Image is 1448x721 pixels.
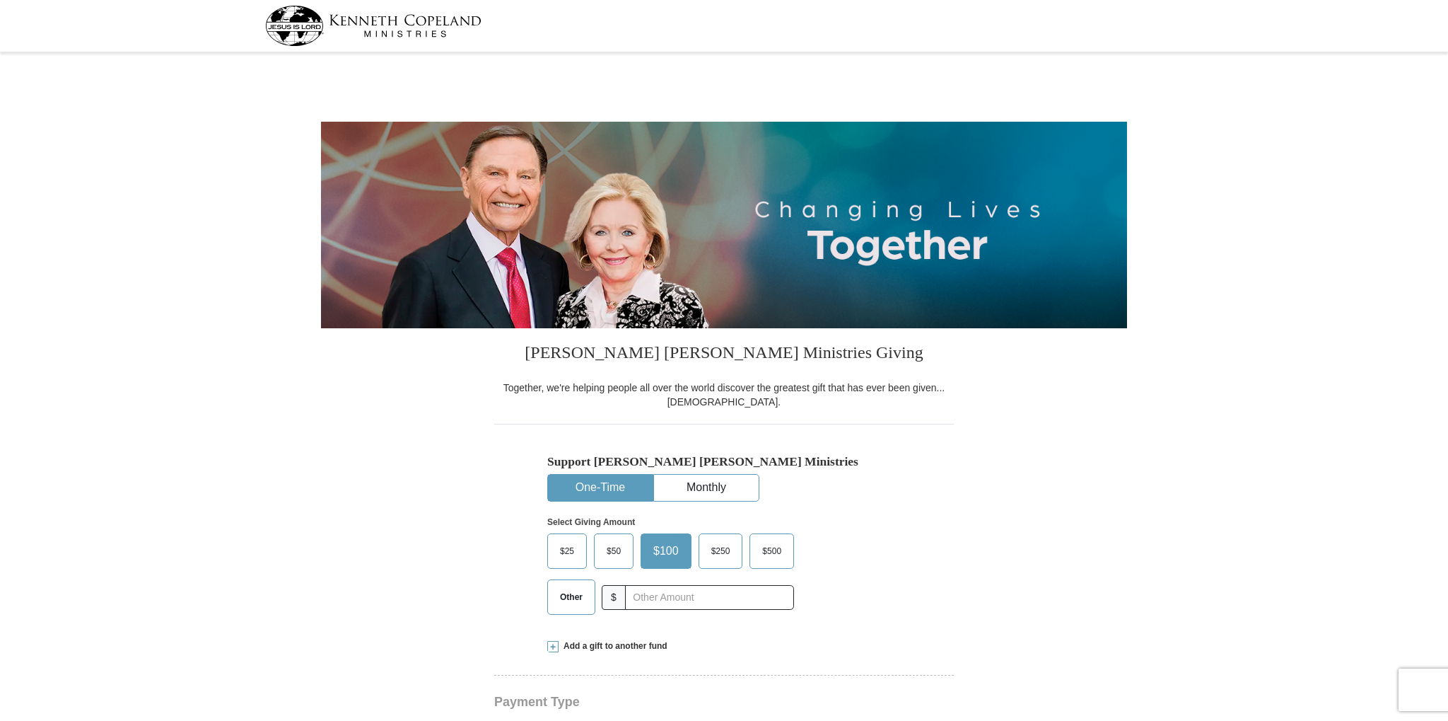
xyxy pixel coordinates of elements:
input: Other Amount [625,585,794,610]
div: Together, we're helping people all over the world discover the greatest gift that has ever been g... [494,381,954,409]
button: Monthly [654,475,759,501]
span: $250 [704,541,737,562]
span: Add a gift to another fund [559,640,667,652]
span: $100 [646,541,686,562]
span: $ [602,585,626,610]
h5: Support [PERSON_NAME] [PERSON_NAME] Ministries [547,454,901,469]
strong: Select Giving Amount [547,517,635,527]
span: Other [553,587,590,608]
h4: Payment Type [494,696,954,708]
h3: [PERSON_NAME] [PERSON_NAME] Ministries Giving [494,328,954,381]
span: $500 [755,541,788,562]
span: $50 [600,541,628,562]
img: kcm-header-logo.svg [265,6,481,46]
button: One-Time [548,475,653,501]
span: $25 [553,541,581,562]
